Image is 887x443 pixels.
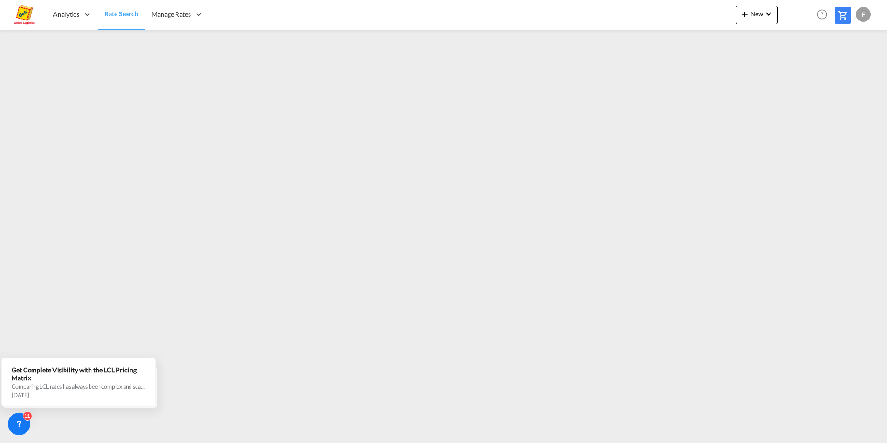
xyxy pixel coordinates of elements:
md-icon: icon-plus 400-fg [739,8,750,20]
span: Manage Rates [151,10,191,19]
img: a2a4a140666c11eeab5485e577415959.png [14,4,35,25]
div: F [856,7,871,22]
div: Help [814,7,835,23]
span: New [739,10,774,18]
span: Analytics [53,10,79,19]
button: icon-plus 400-fgNewicon-chevron-down [736,6,778,24]
span: Help [814,7,830,22]
md-icon: icon-chevron-down [763,8,774,20]
span: Rate Search [104,10,138,18]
